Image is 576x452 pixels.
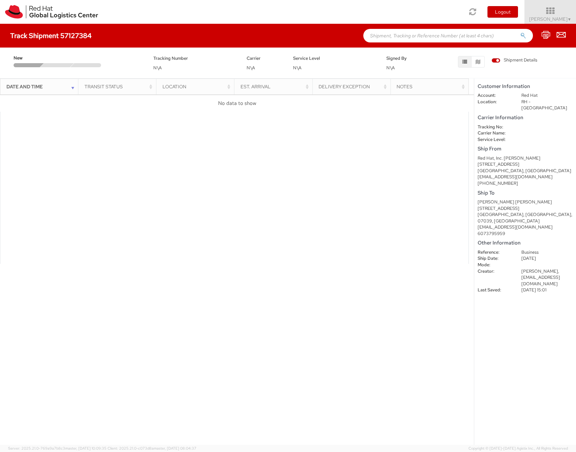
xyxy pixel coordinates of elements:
[478,115,573,121] h5: Carrier Information
[568,17,572,22] span: ▼
[478,161,573,168] div: [STREET_ADDRESS]
[8,446,107,451] span: Server: 2025.21.0-769a9a7b8c3
[521,268,559,274] span: [PERSON_NAME],
[473,92,516,99] dt: Account:
[293,56,376,61] h5: Service Level
[162,83,232,90] div: Location
[397,83,466,90] div: Notes
[154,446,196,451] span: master, [DATE] 08:04:37
[478,146,573,152] h5: Ship From
[478,180,573,187] div: [PHONE_NUMBER]
[386,65,395,71] span: N\A
[363,29,533,42] input: Shipment, Tracking or Reference Number (at least 4 chars)
[247,65,255,71] span: N\A
[478,205,573,212] div: [STREET_ADDRESS]
[478,155,573,162] div: Red Hat, Inc. [PERSON_NAME]
[241,83,310,90] div: Est. Arrival
[478,174,573,180] div: [EMAIL_ADDRESS][DOMAIN_NAME]
[386,56,423,61] h5: Signed By
[473,287,516,293] dt: Last Saved:
[473,124,516,130] dt: Tracking No:
[492,57,537,65] label: Shipment Details
[478,231,573,237] div: 6073795959
[84,83,154,90] div: Transit Status
[473,130,516,137] dt: Carrier Name:
[153,56,236,61] h5: Tracking Number
[473,255,516,262] dt: Ship Date:
[473,268,516,275] dt: Creator:
[5,5,98,19] img: rh-logistics-00dfa346123c4ec078e1.svg
[6,83,76,90] div: Date and Time
[473,262,516,268] dt: Mode:
[247,56,283,61] h5: Carrier
[10,32,92,39] h4: Track Shipment 57127384
[473,99,516,105] dt: Location:
[293,65,302,71] span: N\A
[468,446,568,451] span: Copyright © [DATE]-[DATE] Agistix Inc., All Rights Reserved
[492,57,537,64] span: Shipment Details
[487,6,518,18] button: Logout
[478,240,573,246] h5: Other Information
[529,16,572,22] span: [PERSON_NAME]
[319,83,388,90] div: Delivery Exception
[14,55,43,61] span: New
[478,84,573,89] h5: Customer Information
[473,137,516,143] dt: Service Level:
[108,446,196,451] span: Client: 2025.21.0-c073d8a
[473,249,516,256] dt: Reference:
[478,168,573,174] div: [GEOGRAPHIC_DATA], [GEOGRAPHIC_DATA]
[65,446,107,451] span: master, [DATE] 10:09:35
[478,224,573,231] div: [EMAIL_ADDRESS][DOMAIN_NAME]
[478,199,573,205] div: [PERSON_NAME] [PERSON_NAME]
[153,65,162,71] span: N\A
[478,190,573,196] h5: Ship To
[478,212,573,224] div: [GEOGRAPHIC_DATA], [GEOGRAPHIC_DATA], 07039, [GEOGRAPHIC_DATA]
